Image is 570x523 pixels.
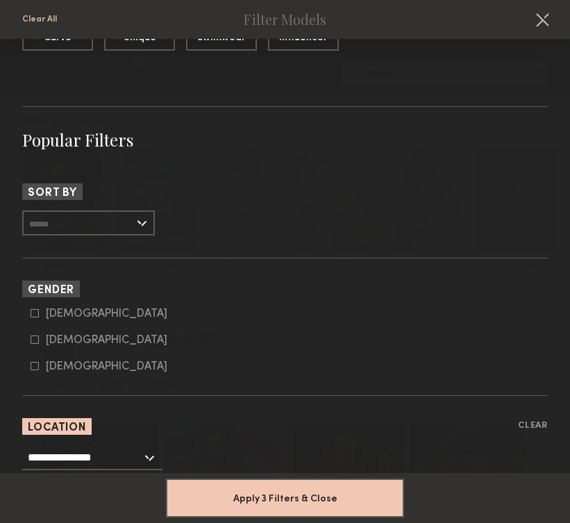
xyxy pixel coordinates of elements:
h2: Filter Models [244,13,326,26]
div: [DEMOGRAPHIC_DATA] [46,310,167,318]
button: Apply 3 Filters & Close [166,479,404,517]
div: [DEMOGRAPHIC_DATA] [46,336,167,344]
span: Location [28,423,86,433]
span: Sort By [28,188,77,199]
button: Clear [518,418,548,434]
h3: Popular Filters [22,129,548,150]
button: Clear All [22,15,57,24]
common-close-button: Cancel [531,8,553,33]
button: Cancel [531,8,553,31]
div: [DEMOGRAPHIC_DATA] [46,363,167,371]
span: Gender [28,285,74,296]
